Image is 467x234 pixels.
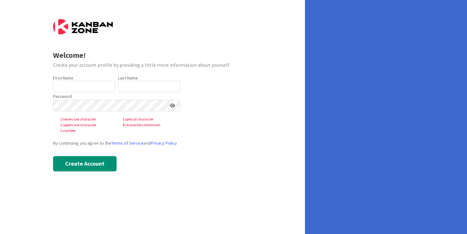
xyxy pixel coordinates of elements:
[53,50,252,61] div: Welcome!
[118,116,180,122] span: 1 special character
[151,140,177,146] a: Privacy Policy
[118,122,180,128] span: 8 characters minimum
[55,128,118,134] span: 1 number
[53,19,113,34] img: Kanban Zone
[118,75,138,81] label: Last Name
[53,156,117,171] button: Create Account
[55,116,118,122] span: 1 lowercase character
[53,61,252,69] div: Create your account profile by providing a little more information about yourself.
[53,75,73,81] label: First Name
[111,140,144,146] a: Terms of Service
[53,93,72,100] label: Password
[55,122,118,128] span: 1 uppercase character
[53,140,252,147] div: By continuing you agree to the and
